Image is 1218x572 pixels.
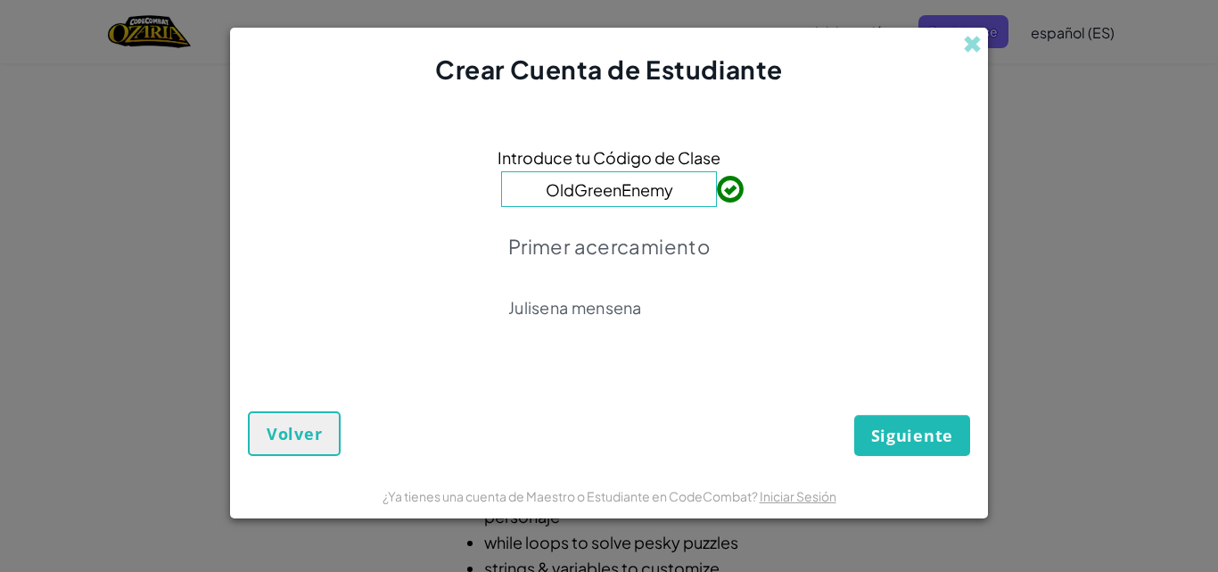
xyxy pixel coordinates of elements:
a: Iniciar Sesión [760,488,836,504]
span: Volver [267,423,322,444]
p: Primer acercamiento [508,234,710,259]
button: Siguiente [854,415,970,456]
button: Volver [248,411,341,456]
span: Introduce tu Código de Clase [498,145,720,170]
span: Crear Cuenta de Estudiante [435,54,783,85]
span: Siguiente [871,425,953,446]
p: Julisena mensena [508,297,710,319]
span: ¿Ya tienes una cuenta de Maestro o Estudiante en CodeCombat? [383,488,760,504]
